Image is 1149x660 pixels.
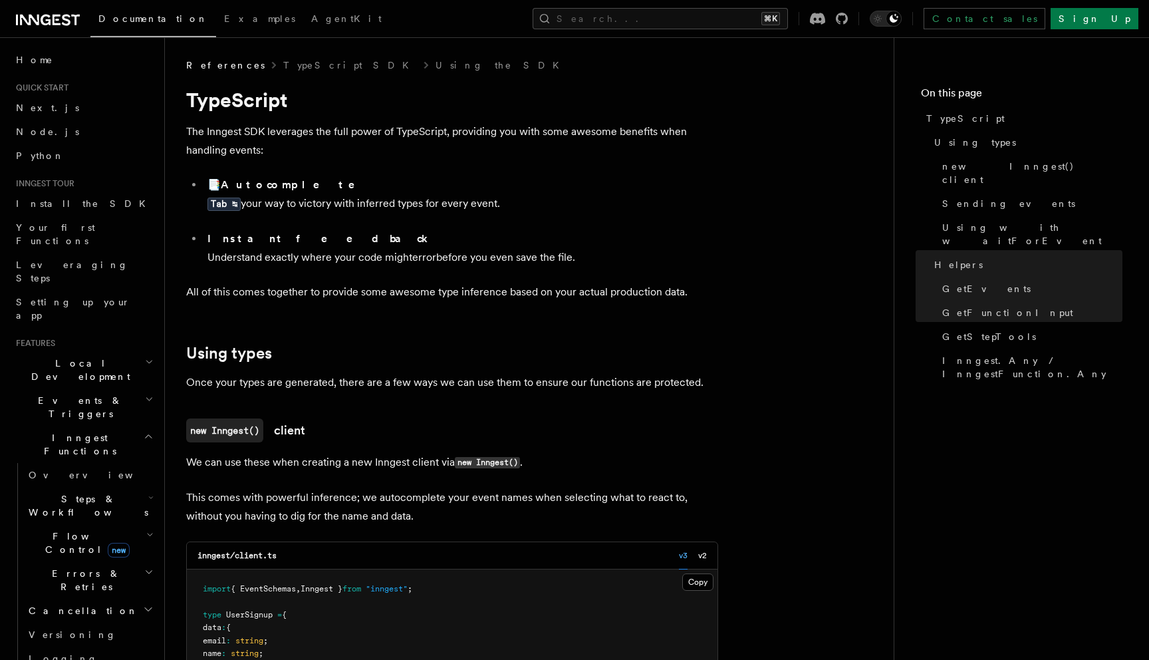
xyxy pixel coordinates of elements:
[761,12,780,25] kbd: ⌘K
[11,389,156,426] button: Events & Triggers
[259,649,263,658] span: ;
[203,636,226,645] span: email
[231,584,296,593] span: { EventSchemas
[231,649,259,658] span: string
[29,470,166,480] span: Overview
[301,584,342,593] span: Inngest }
[16,126,79,137] span: Node.js
[11,253,156,290] a: Leveraging Steps
[937,301,1122,325] a: GetFunctionInput
[455,457,520,468] code: new Inngest()
[366,584,408,593] span: "inngest"
[937,349,1122,386] a: Inngest.Any / InngestFunction.Any
[23,530,146,556] span: Flow Control
[937,325,1122,349] a: GetStepTools
[942,221,1122,247] span: Using with waitForEvent
[698,542,707,570] button: v2
[311,13,382,24] span: AgentKit
[16,53,53,67] span: Home
[203,623,221,632] span: data
[11,394,145,420] span: Events & Triggers
[942,160,1122,186] span: new Inngest() client
[679,542,688,570] button: v3
[221,623,226,632] span: :
[224,13,295,24] span: Examples
[263,636,268,645] span: ;
[277,610,282,619] span: =
[23,562,156,599] button: Errors & Retries
[937,216,1122,253] a: Using with waitForEvent
[226,636,231,645] span: :
[203,230,718,267] li: Understand exactly where your code might before you even save the file.
[942,282,1031,295] span: GetEvents
[29,629,116,640] span: Versioning
[11,48,156,72] a: Home
[283,59,417,72] a: TypeScript SDK
[186,59,265,72] span: References
[929,253,1122,277] a: Helpers
[16,102,79,113] span: Next.js
[11,216,156,253] a: Your first Functions
[186,344,272,363] a: Using types
[23,487,156,524] button: Steps & Workflows
[303,4,390,36] a: AgentKit
[342,584,361,593] span: from
[23,599,156,623] button: Cancellation
[98,13,208,24] span: Documentation
[924,8,1045,29] a: Contact sales
[408,584,412,593] span: ;
[929,130,1122,154] a: Using types
[682,574,713,591] button: Copy
[203,584,231,593] span: import
[11,96,156,120] a: Next.js
[16,259,128,283] span: Leveraging Steps
[186,373,718,392] p: Once your types are generated, there are a few ways we can use them to ensure our functions are p...
[870,11,902,27] button: Toggle dark mode
[11,431,144,458] span: Inngest Functions
[216,4,303,36] a: Examples
[186,453,718,472] p: We can use these when creating a new Inngest client via .
[16,150,64,161] span: Python
[186,418,263,442] code: new Inngest()
[90,4,216,37] a: Documentation
[207,232,429,245] strong: Instant feedback
[226,610,273,619] span: UserSignup
[942,354,1122,381] span: Inngest.Any / InngestFunction.Any
[11,338,55,349] span: Features
[203,610,221,619] span: type
[221,178,374,191] strong: Autocomplete
[23,524,156,562] button: Flow Controlnew
[942,306,1073,319] span: GetFunctionInput
[934,258,983,271] span: Helpers
[921,85,1122,106] h4: On this page
[23,492,148,519] span: Steps & Workflows
[11,351,156,389] button: Local Development
[186,122,718,160] p: The Inngest SDK leverages the full power of TypeScript, providing you with some awesome benefits ...
[282,610,287,619] span: {
[16,222,95,246] span: Your first Functions
[16,198,154,209] span: Install the SDK
[921,106,1122,130] a: TypeScript
[221,649,226,658] span: :
[1051,8,1138,29] a: Sign Up
[186,418,305,442] a: new Inngest()client
[11,120,156,144] a: Node.js
[203,649,221,658] span: name
[11,144,156,168] a: Python
[412,251,436,263] span: error
[235,636,263,645] span: string
[226,623,231,632] span: {
[23,463,156,487] a: Overview
[926,112,1005,125] span: TypeScript
[296,584,301,593] span: ,
[186,88,718,112] h1: TypeScript
[11,178,74,189] span: Inngest tour
[11,192,156,216] a: Install the SDK
[23,623,156,647] a: Versioning
[937,154,1122,192] a: new Inngest() client
[23,604,138,617] span: Cancellation
[937,192,1122,216] a: Sending events
[108,543,130,558] span: new
[11,82,68,93] span: Quick start
[11,426,156,463] button: Inngest Functions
